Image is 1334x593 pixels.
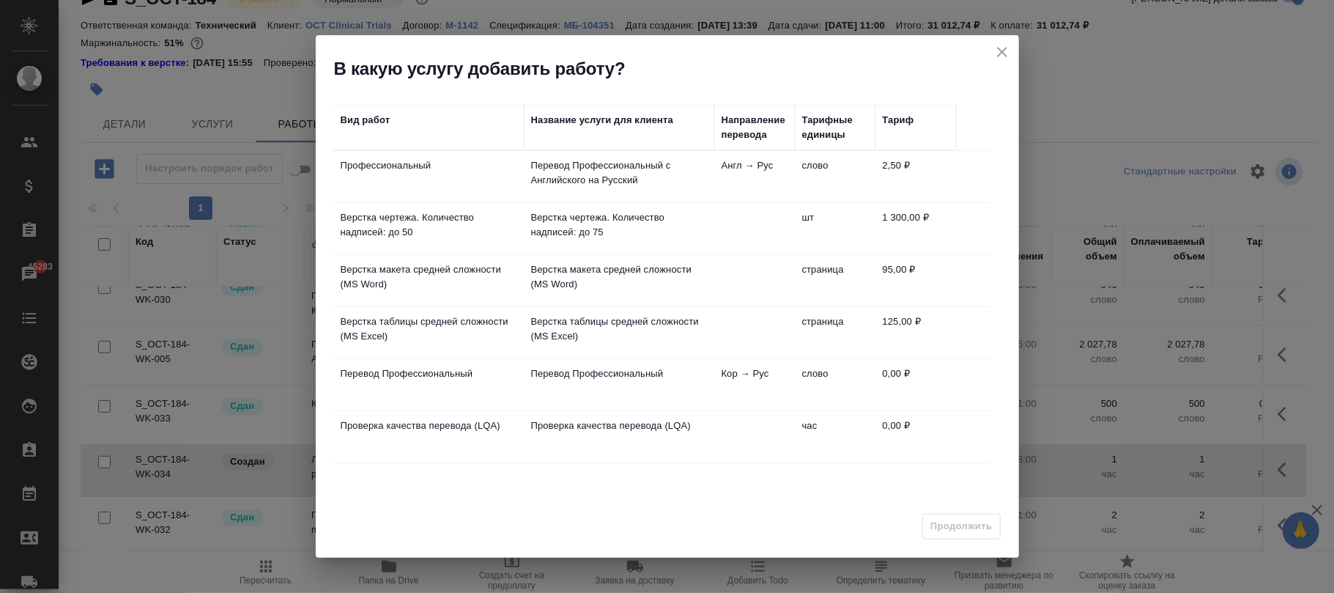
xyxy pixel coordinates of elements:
p: Проверка качества перевода (LQA) [531,419,707,433]
button: close [991,41,1013,63]
td: час [795,411,875,463]
div: Вид работ [341,113,390,128]
p: Профессиональный [341,158,516,173]
td: 2,50 ₽ [875,151,956,202]
p: Верстка чертежа. Количество надписей: до 75 [531,210,707,240]
td: страница [795,255,875,306]
td: Кор → Рус [714,359,795,410]
div: Тариф [883,113,914,128]
p: Перевод Профессиональный [341,367,516,381]
td: 1 300,00 ₽ [875,203,956,254]
td: слово [795,359,875,410]
p: Верстка чертежа. Количество надписей: до 50 [341,210,516,240]
p: Перевод Профессиональный [531,367,707,381]
td: шт [795,203,875,254]
p: Проверка качества перевода (LQA) [341,419,516,433]
p: Верстка таблицы средней сложности (MS Excel) [531,314,707,344]
td: 0,00 ₽ [875,463,956,515]
div: Название услуги для клиента [531,113,674,128]
p: Корректура [531,471,707,485]
td: Англ → Рус [714,151,795,202]
td: страница [795,307,875,358]
h2: В какую услугу добавить работу? [334,57,1019,81]
td: 0,00 ₽ [875,411,956,463]
p: Верстка макета средней сложности (MS Word) [341,262,516,292]
td: 0,00 ₽ [875,359,956,410]
p: Верстка макета средней сложности (MS Word) [531,262,707,292]
p: Корректура [341,471,516,485]
td: слово [795,463,875,515]
div: Тарифные единицы [802,113,868,142]
td: 95,00 ₽ [875,255,956,306]
div: Направление перевода [722,113,788,142]
td: 125,00 ₽ [875,307,956,358]
p: Перевод Профессиональный с Английского на Русский [531,158,707,188]
td: слово [795,151,875,202]
p: Верстка таблицы средней сложности (MS Excel) [341,314,516,344]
